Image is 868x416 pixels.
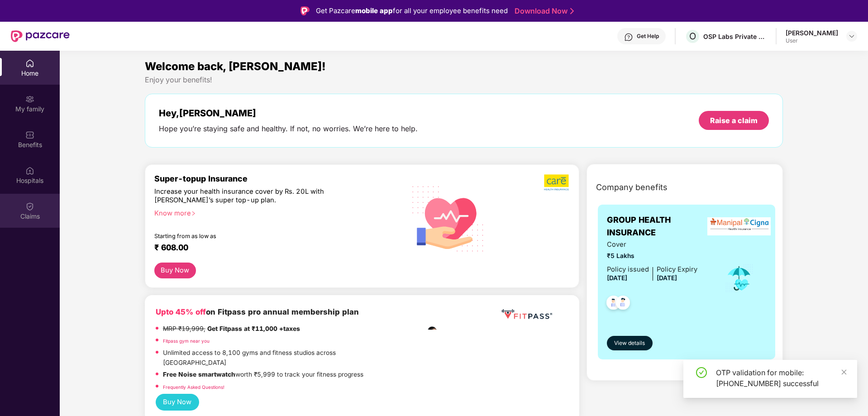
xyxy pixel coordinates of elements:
div: Know more [154,209,391,215]
span: ₹5 Lakhs [607,251,697,261]
strong: mobile app [355,6,393,15]
img: b5dec4f62d2307b9de63beb79f102df3.png [544,174,570,191]
span: Cover [607,239,697,250]
button: View details [607,336,653,350]
span: Welcome back, [PERSON_NAME]! [145,60,326,73]
strong: Get Fitpass at ₹11,000 +taxes [207,325,300,332]
img: svg+xml;base64,PHN2ZyB4bWxucz0iaHR0cDovL3d3dy53My5vcmcvMjAwMC9zdmciIHdpZHRoPSI0OC45NDMiIGhlaWdodD... [612,293,634,315]
span: View details [614,339,645,348]
img: svg+xml;base64,PHN2ZyBpZD0iQ2xhaW0iIHhtbG5zPSJodHRwOi8vd3d3LnczLm9yZy8yMDAwL3N2ZyIgd2lkdGg9IjIwIi... [25,202,34,211]
strong: Free Noise smartwatch [163,371,235,378]
img: svg+xml;base64,PHN2ZyB4bWxucz0iaHR0cDovL3d3dy53My5vcmcvMjAwMC9zdmciIHdpZHRoPSI0OC45NDMiIGhlaWdodD... [602,293,625,315]
p: worth ₹5,999 to track your fitness progress [163,370,363,380]
span: right [191,211,196,216]
span: Company benefits [596,181,668,194]
div: Get Pazcare for all your employee benefits need [316,5,508,16]
span: O [689,31,696,42]
button: Buy Now [156,394,199,411]
p: Unlimited access to 8,100 gyms and fitness studios across [GEOGRAPHIC_DATA] [163,348,396,368]
span: [DATE] [657,274,677,282]
span: GROUP HEALTH INSURANCE [607,214,712,239]
img: icon [725,263,754,293]
span: close [841,369,847,375]
div: Policy issued [607,264,649,275]
div: Hope you’re staying safe and healthy. If not, no worries. We’re here to help. [159,124,418,134]
img: svg+xml;base64,PHN2ZyB4bWxucz0iaHR0cDovL3d3dy53My5vcmcvMjAwMC9zdmciIHhtbG5zOnhsaW5rPSJodHRwOi8vd3... [405,174,491,262]
img: svg+xml;base64,PHN2ZyBpZD0iRHJvcGRvd24tMzJ4MzIiIHhtbG5zPSJodHRwOi8vd3d3LnczLm9yZy8yMDAwL3N2ZyIgd2... [848,33,855,40]
div: OTP validation for mobile: [PHONE_NUMBER] successful [716,367,846,389]
div: Raise a claim [710,115,758,125]
div: [PERSON_NAME] [786,29,838,37]
img: svg+xml;base64,PHN2ZyBpZD0iSG9tZSIgeG1sbnM9Imh0dHA6Ly93d3cudzMub3JnLzIwMDAvc3ZnIiB3aWR0aD0iMjAiIG... [25,59,34,68]
img: fpp.png [396,324,460,387]
button: Buy Now [154,263,196,278]
img: svg+xml;base64,PHN2ZyBpZD0iQmVuZWZpdHMiIHhtbG5zPSJodHRwOi8vd3d3LnczLm9yZy8yMDAwL3N2ZyIgd2lkdGg9Ij... [25,130,34,139]
a: Frequently Asked Questions! [163,384,224,390]
div: Starting from as low as [154,233,358,239]
span: [DATE] [607,274,627,282]
b: Upto 45% off [156,307,206,316]
img: Stroke [570,6,574,16]
img: fppp.png [500,306,554,323]
img: insurerLogo [707,217,771,235]
div: Increase your health insurance cover by Rs. 20L with [PERSON_NAME]’s super top-up plan. [154,187,358,205]
del: MRP ₹19,999, [163,325,205,332]
img: svg+xml;base64,PHN2ZyBpZD0iSG9zcGl0YWxzIiB4bWxucz0iaHR0cDovL3d3dy53My5vcmcvMjAwMC9zdmciIHdpZHRoPS... [25,166,34,175]
img: svg+xml;base64,PHN2ZyB3aWR0aD0iMjAiIGhlaWdodD0iMjAiIHZpZXdCb3g9IjAgMCAyMCAyMCIgZmlsbD0ibm9uZSIgeG... [25,95,34,104]
div: ₹ 608.00 [154,243,388,253]
div: Enjoy your benefits! [145,75,783,85]
div: Super-topup Insurance [154,174,397,183]
div: Policy Expiry [657,264,697,275]
a: Download Now [515,6,571,16]
a: Fitpass gym near you [163,338,210,344]
div: OSP Labs Private Limited [703,32,767,41]
div: Hey, [PERSON_NAME] [159,108,418,119]
div: Get Help [637,33,659,40]
span: check-circle [696,367,707,378]
div: User [786,37,838,44]
b: on Fitpass pro annual membership plan [156,307,359,316]
img: svg+xml;base64,PHN2ZyBpZD0iSGVscC0zMngzMiIgeG1sbnM9Imh0dHA6Ly93d3cudzMub3JnLzIwMDAvc3ZnIiB3aWR0aD... [624,33,633,42]
img: Logo [300,6,310,15]
img: New Pazcare Logo [11,30,70,42]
